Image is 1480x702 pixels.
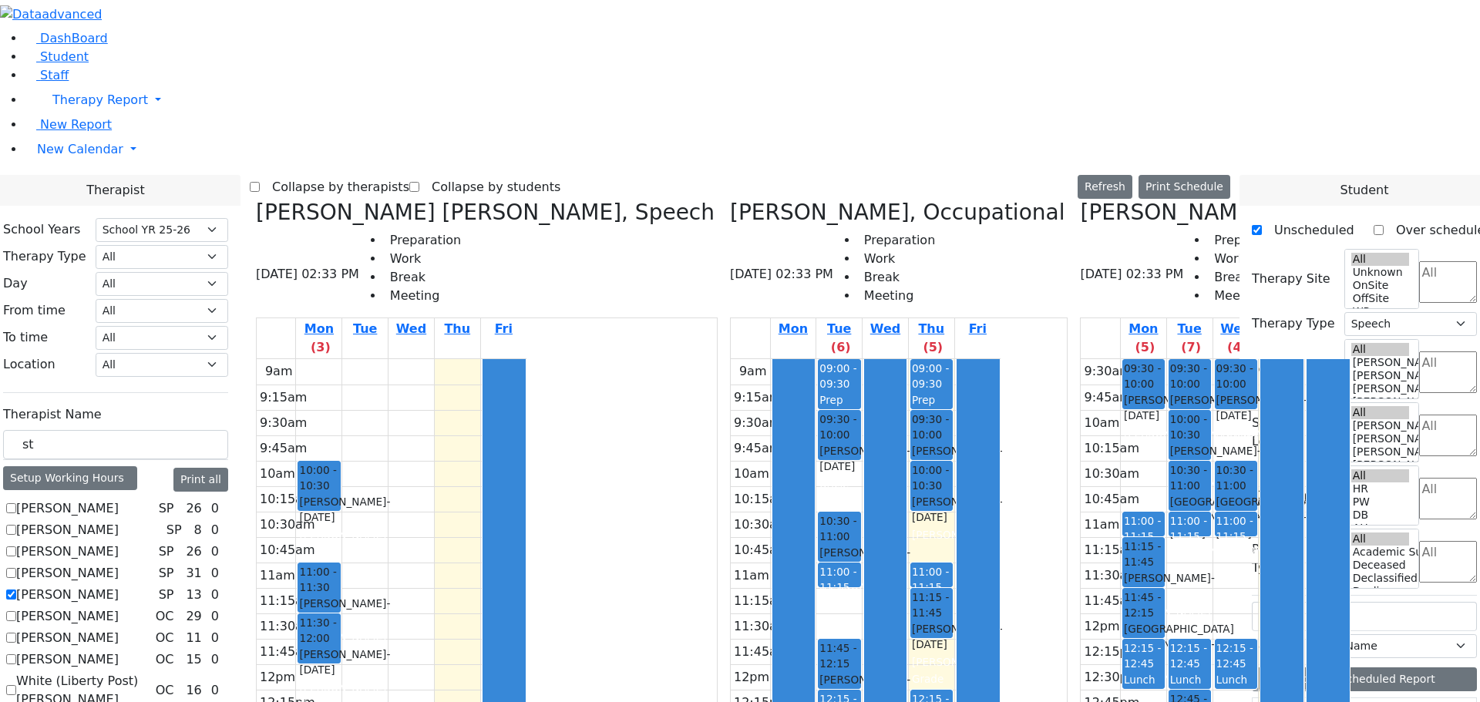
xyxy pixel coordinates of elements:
label: (7) [1181,338,1201,357]
div: 10:30am [257,516,318,534]
div: SP [153,564,180,583]
span: 10:00 - 10:30 [912,462,951,494]
div: 11am [1081,516,1122,534]
div: 26 [183,542,204,561]
li: Work [1208,250,1285,268]
option: WP [1351,305,1410,318]
div: 13 [183,586,204,604]
option: Academic Support [1351,546,1410,559]
div: [PERSON_NAME] [1170,542,1209,558]
option: Declassified [1351,572,1410,585]
span: Therapist [86,181,144,200]
label: [PERSON_NAME] [16,650,119,669]
span: 12:15 - 12:45 [1170,642,1207,670]
textarea: Search [1419,351,1477,393]
a: August 21, 2025 [909,318,954,358]
div: 9:45am [1081,388,1134,407]
div: 11:30am [731,617,792,636]
label: Therapy Type [3,247,86,266]
option: [PERSON_NAME] 5 [1351,419,1410,432]
span: [GEOGRAPHIC_DATA] [1170,494,1280,509]
span: [DATE] 02:33 PM [256,265,359,284]
div: 10:30am [731,516,792,534]
option: All [1351,253,1410,266]
div: Lunch [1216,672,1256,687]
span: 12:15 - 12:45 [1124,642,1161,670]
span: 11:00 - 11:15 [819,566,856,593]
div: [PERSON_NAME] [1216,542,1256,558]
div: 9:45am [257,439,310,458]
a: August 20, 2025 [393,318,429,340]
div: 0 [208,681,222,700]
label: Therapy Type [1252,314,1335,333]
div: Prep [912,392,951,408]
option: OffSite [1351,292,1410,305]
div: נשמה [1170,559,1209,575]
label: Collapse by therapists [260,175,409,200]
label: [PERSON_NAME] [16,586,119,604]
option: All [1351,343,1410,356]
span: 09:30 - 10:00 [1216,361,1256,392]
div: 15 [183,650,204,669]
div: [PERSON_NAME] [299,527,338,542]
div: נשמה [1124,687,1163,702]
label: (3) [311,338,331,357]
div: [PERSON_NAME] [819,443,859,475]
div: [PERSON_NAME] [1124,637,1163,668]
span: 09:30 - 10:00 [1124,361,1163,392]
input: Search [3,430,228,459]
a: August 18, 2025 [296,318,341,358]
span: 10:30 - 11:00 [819,513,859,545]
label: Collapse by students [419,175,560,200]
label: To time [3,328,48,347]
div: 10am [257,465,298,483]
button: Print all [173,468,228,492]
a: August 20, 2025 [1213,318,1259,358]
label: [PERSON_NAME] [16,564,119,583]
li: Work [858,250,935,268]
div: 0 [208,542,222,561]
span: 09:00 - 09:30 [819,362,856,390]
option: OnSite [1351,279,1410,292]
a: August 18, 2025 [1121,318,1166,358]
option: PW [1351,495,1410,509]
textarea: Search [1419,415,1477,456]
span: 11:00 - 11:30 [299,564,338,596]
div: 0 [208,650,222,669]
option: Unknown [1351,266,1410,279]
div: 11am [731,566,772,585]
a: Student [25,49,89,64]
li: Preparation [1208,231,1285,250]
div: Prep [1216,545,1256,560]
div: 12pm [1081,617,1122,636]
div: 11:15am [257,592,318,610]
div: 11:45am [1081,592,1142,610]
label: [PERSON_NAME] [16,607,119,626]
span: 09:00 - 09:30 [912,362,949,390]
label: [PERSON_NAME] [16,629,119,647]
div: 12pm [257,668,298,687]
span: - [DATE] [912,495,1003,523]
div: 16 [183,681,204,700]
div: 10:45am [731,541,792,559]
div: 10:15am [257,490,318,509]
span: 11:00 - 11:15 [1170,515,1207,542]
label: [PERSON_NAME] [16,499,119,518]
span: Student [40,49,89,64]
div: 10:45am [257,541,318,559]
li: Meeting [384,287,461,305]
option: All [1351,532,1410,546]
button: Open Unscheduled Report [1252,667,1477,691]
div: [PERSON_NAME] [819,545,859,576]
div: 0 [208,499,222,518]
span: New Report [40,117,112,132]
label: [PERSON_NAME] [16,521,119,539]
span: 11:45 - 12:15 [1124,589,1163,621]
div: Lunch [1124,672,1163,687]
div: 9:30am [257,414,310,432]
span: [GEOGRAPHIC_DATA] [1124,621,1234,637]
span: - [DATE] [912,445,1003,472]
option: HR [1351,482,1410,495]
a: DashBoard [25,31,108,45]
div: [PERSON_NAME] [1170,392,1209,424]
